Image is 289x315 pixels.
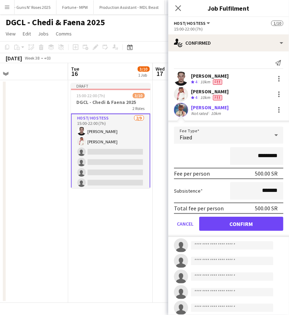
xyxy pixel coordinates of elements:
[191,104,229,111] div: [PERSON_NAME]
[6,17,105,28] h1: DGCL - Chedi & Faena 2025
[174,217,196,231] button: Cancel
[212,95,224,101] div: Crew has different fees then in role
[77,93,105,98] span: 15:00-22:00 (7h)
[6,31,16,37] span: View
[213,79,222,85] span: Fee
[199,217,283,231] button: Confirm
[6,55,22,62] div: [DATE]
[199,79,212,85] div: 10km
[20,29,34,38] a: Edit
[156,66,165,72] span: Wed
[53,29,75,38] a: Comms
[165,0,210,14] button: Guns N' Roses - VIB
[174,170,210,177] div: Fee per person
[191,88,229,95] div: [PERSON_NAME]
[195,95,197,100] span: 4
[71,83,151,188] app-job-card: Draft15:00-22:00 (7h)3/10DGCL - Chedi & Faena 20252 RolesHost/ Hostess2/915:00-22:00 (7h)[PERSON_...
[174,21,206,26] span: Host/ Hostess
[133,106,145,111] span: 2 Roles
[35,29,51,38] a: Jobs
[56,0,94,14] button: Fortune - MPW
[56,31,72,37] span: Comms
[3,29,18,38] a: View
[138,66,150,72] span: 3/10
[138,72,149,78] div: 1 Job
[71,99,151,105] h3: DGCL - Chedi & Faena 2025
[255,170,278,177] div: 500.00 SR
[71,83,151,89] div: Draft
[155,70,165,78] span: 17
[195,79,197,84] span: 4
[94,0,165,14] button: Production Assistant - MDL Beast
[180,134,192,141] span: Fixed
[191,111,209,116] div: Not rated
[271,21,283,26] span: 1/10
[212,79,224,85] div: Crew has different fees then in role
[168,34,289,51] div: Confirmed
[191,73,229,79] div: [PERSON_NAME]
[174,26,283,32] div: 15:00-22:00 (7h)
[70,70,79,78] span: 16
[209,111,222,116] div: 10km
[71,66,79,72] span: Tue
[199,95,212,101] div: 10km
[255,205,278,212] div: 500.00 SR
[23,31,31,37] span: Edit
[168,4,289,13] h3: Job Fulfilment
[174,21,211,26] button: Host/ Hostess
[44,55,51,61] div: +03
[38,31,49,37] span: Jobs
[23,55,41,61] span: Week 38
[71,114,151,221] app-card-role: Host/ Hostess2/915:00-22:00 (7h)[PERSON_NAME][PERSON_NAME]
[174,205,224,212] div: Total fee per person
[133,93,145,98] span: 3/10
[174,188,203,194] label: Subsistence
[213,95,222,100] span: Fee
